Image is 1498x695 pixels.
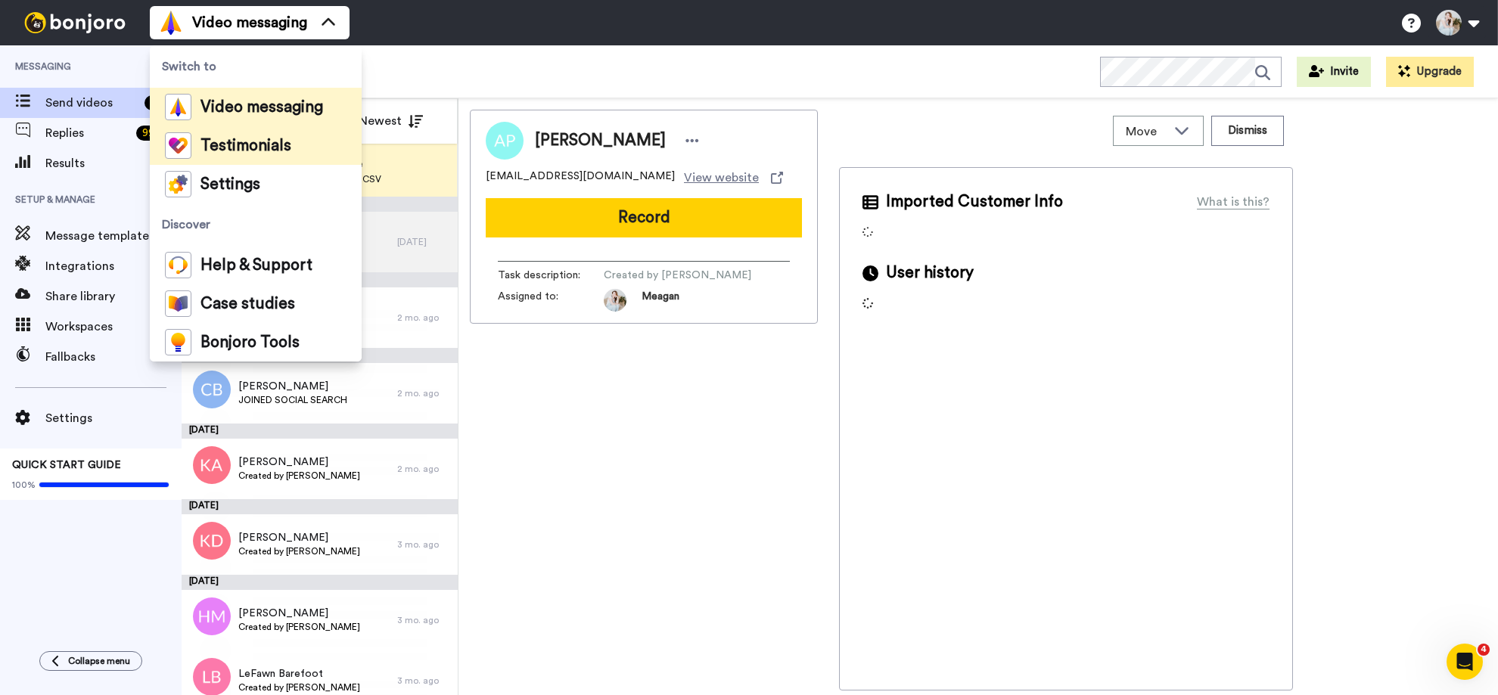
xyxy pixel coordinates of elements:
a: Case studies [150,284,362,323]
img: 1d459a76-fd41-4e99-acad-7bca78053b07-1561732903.jpg [604,289,626,312]
img: settings-colored.svg [165,171,191,197]
img: ka.png [193,446,231,484]
img: bj-tools-colored.svg [165,329,191,355]
div: 3 mo. ago [397,538,450,551]
img: bj-logo-header-white.svg [18,12,132,33]
span: Discover [150,203,362,246]
span: 100% [12,479,36,491]
span: Move [1126,123,1167,141]
div: 2 mo. ago [397,387,450,399]
span: [PERSON_NAME] [238,606,360,621]
img: tm-color.svg [165,132,191,159]
a: Testimonials [150,126,362,165]
span: [PERSON_NAME] [238,455,360,470]
span: View website [684,169,759,187]
button: Collapse menu [39,651,142,671]
button: Dismiss [1211,116,1284,146]
span: Results [45,154,182,172]
span: Imported Customer Info [886,191,1063,213]
span: Created by [PERSON_NAME] [238,545,360,557]
span: Task description : [498,268,604,283]
span: Created by [PERSON_NAME] [238,470,360,482]
span: Send videos [45,94,138,112]
button: Invite [1297,57,1371,87]
span: User history [886,262,974,284]
div: [DATE] [397,236,450,248]
img: cb.png [193,371,231,408]
a: Help & Support [150,246,362,284]
span: Replies [45,124,130,142]
button: Record [486,198,802,237]
div: [DATE] [182,575,458,590]
span: Collapse menu [68,655,130,667]
span: QUICK START GUIDE [12,460,121,470]
div: What is this? [1197,193,1270,211]
span: LeFawn Barefoot [238,666,360,681]
span: Bonjoro Tools [200,335,300,350]
a: Video messaging [150,88,362,126]
img: Image of Abigail Peugh [486,122,524,160]
span: Video messaging [192,12,307,33]
span: Assigned to: [498,289,604,312]
span: Created by [PERSON_NAME] [238,621,360,633]
span: Testimonials [200,138,291,154]
span: Integrations [45,257,182,275]
span: Share library [45,287,182,306]
span: Help & Support [200,258,312,273]
span: [EMAIL_ADDRESS][DOMAIN_NAME] [486,169,675,187]
span: Created by [PERSON_NAME] [604,268,751,283]
img: case-study-colored.svg [165,290,191,317]
span: Settings [200,177,260,192]
a: View website [684,169,783,187]
img: kd.png [193,522,231,560]
span: Created by [PERSON_NAME] [238,681,360,693]
div: [DATE] [182,499,458,514]
img: vm-color.svg [165,94,191,120]
span: Message template [45,227,182,245]
div: 51 [145,95,166,110]
img: hm.png [193,597,231,635]
span: Settings [45,409,182,427]
span: Switch to [150,45,362,88]
span: Video messaging [200,100,323,115]
span: Meagan [642,289,679,312]
span: 4 [1478,644,1490,656]
span: Workspaces [45,318,182,336]
div: 99 + [136,126,166,141]
img: help-and-support-colored.svg [165,252,191,278]
div: [DATE] [182,424,458,439]
iframe: Intercom live chat [1447,644,1483,680]
div: 2 mo. ago [397,463,450,475]
a: Bonjoro Tools [150,323,362,361]
span: [PERSON_NAME] [238,379,347,394]
div: 3 mo. ago [397,675,450,687]
span: [PERSON_NAME] [238,530,360,545]
img: vm-color.svg [159,11,183,35]
span: JOINED SOCIAL SEARCH [238,394,347,406]
button: Upgrade [1386,57,1474,87]
button: Newest [347,106,434,136]
div: 2 mo. ago [397,312,450,324]
span: Case studies [200,296,295,312]
span: [PERSON_NAME] [535,129,666,152]
span: Fallbacks [45,348,182,366]
div: 3 mo. ago [397,614,450,626]
a: Settings [150,165,362,203]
